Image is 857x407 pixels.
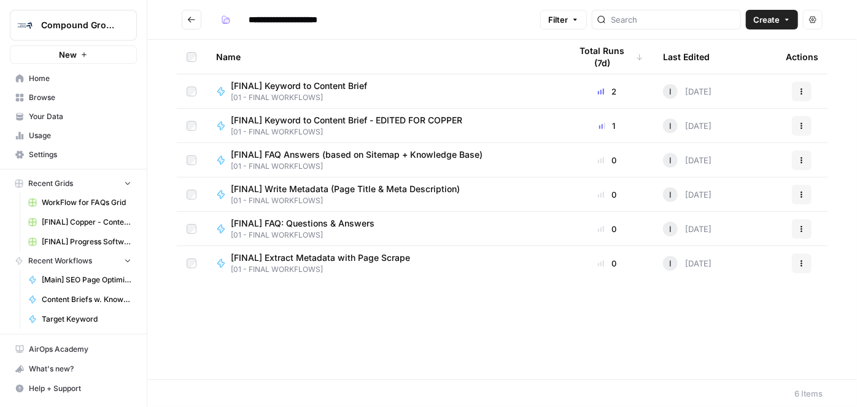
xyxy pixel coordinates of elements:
[231,114,462,126] span: [FINAL] Keyword to Content Brief - EDITED FOR COPPER
[216,114,551,138] a: [FINAL] Keyword to Content Brief - EDITED FOR COPPER[01 - FINAL WORKFLOWS]
[23,212,137,232] a: [FINAL] Copper - Content Producton with Custom Workflows
[670,188,672,201] span: I
[10,45,137,64] button: New
[571,188,643,201] div: 0
[23,193,137,212] a: WorkFlow for FAQs Grid
[216,80,551,103] a: [FINAL] Keyword to Content Brief[01 - FINAL WORKFLOWS]
[42,294,131,305] span: Content Briefs w. Knowledge Base
[663,153,712,168] div: [DATE]
[10,359,137,379] button: What's new?
[231,126,472,138] span: [01 - FINAL WORKFLOWS]
[29,149,131,160] span: Settings
[611,14,735,26] input: Search
[548,14,568,26] span: Filter
[23,270,137,290] a: [Main] SEO Page Optimization
[663,256,712,271] div: [DATE]
[23,232,137,252] a: [FINAL] Progress Software - Content Producton with Custom Workflows
[231,195,470,206] span: [01 - FINAL WORKFLOWS]
[231,183,460,195] span: [FINAL] Write Metadata (Page Title & Meta Description)
[42,236,131,247] span: [FINAL] Progress Software - Content Producton with Custom Workflows
[29,73,131,84] span: Home
[42,314,131,325] span: Target Keyword
[670,257,672,269] span: I
[540,10,587,29] button: Filter
[231,92,377,103] span: [01 - FINAL WORKFLOWS]
[59,48,77,61] span: New
[216,217,551,241] a: [FINAL] FAQ: Questions & Answers[01 - FINAL WORKFLOWS]
[663,187,712,202] div: [DATE]
[216,252,551,275] a: [FINAL] Extract Metadata with Page Scrape[01 - FINAL WORKFLOWS]
[231,80,367,92] span: [FINAL] Keyword to Content Brief
[786,40,818,74] div: Actions
[571,40,643,74] div: Total Runs (7d)
[231,149,483,161] span: [FINAL] FAQ Answers (based on Sitemap + Knowledge Base)
[663,118,712,133] div: [DATE]
[29,111,131,122] span: Your Data
[571,257,643,269] div: 0
[14,14,36,36] img: Compound Growth Logo
[571,85,643,98] div: 2
[231,161,492,172] span: [01 - FINAL WORKFLOWS]
[670,154,672,166] span: I
[29,344,131,355] span: AirOps Academy
[23,309,137,329] a: Target Keyword
[42,217,131,228] span: [FINAL] Copper - Content Producton with Custom Workflows
[670,223,672,235] span: I
[41,19,115,31] span: Compound Growth
[663,40,710,74] div: Last Edited
[753,14,780,26] span: Create
[29,130,131,141] span: Usage
[23,290,137,309] a: Content Briefs w. Knowledge Base
[10,69,137,88] a: Home
[42,274,131,285] span: [Main] SEO Page Optimization
[10,252,137,270] button: Recent Workflows
[10,174,137,193] button: Recent Grids
[794,387,823,400] div: 6 Items
[670,120,672,132] span: I
[663,222,712,236] div: [DATE]
[29,92,131,103] span: Browse
[42,197,131,208] span: WorkFlow for FAQs Grid
[10,126,137,145] a: Usage
[571,154,643,166] div: 0
[231,230,384,241] span: [01 - FINAL WORKFLOWS]
[182,10,201,29] button: Go back
[10,88,137,107] a: Browse
[29,383,131,394] span: Help + Support
[10,107,137,126] a: Your Data
[670,85,672,98] span: I
[216,149,551,172] a: [FINAL] FAQ Answers (based on Sitemap + Knowledge Base)[01 - FINAL WORKFLOWS]
[10,379,137,398] button: Help + Support
[571,120,643,132] div: 1
[28,255,92,266] span: Recent Workflows
[216,183,551,206] a: [FINAL] Write Metadata (Page Title & Meta Description)[01 - FINAL WORKFLOWS]
[231,252,410,264] span: [FINAL] Extract Metadata with Page Scrape
[10,339,137,359] a: AirOps Academy
[28,178,73,189] span: Recent Grids
[10,360,136,378] div: What's new?
[663,84,712,99] div: [DATE]
[231,217,374,230] span: [FINAL] FAQ: Questions & Answers
[216,40,551,74] div: Name
[10,10,137,41] button: Workspace: Compound Growth
[231,264,420,275] span: [01 - FINAL WORKFLOWS]
[746,10,798,29] button: Create
[571,223,643,235] div: 0
[10,145,137,165] a: Settings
